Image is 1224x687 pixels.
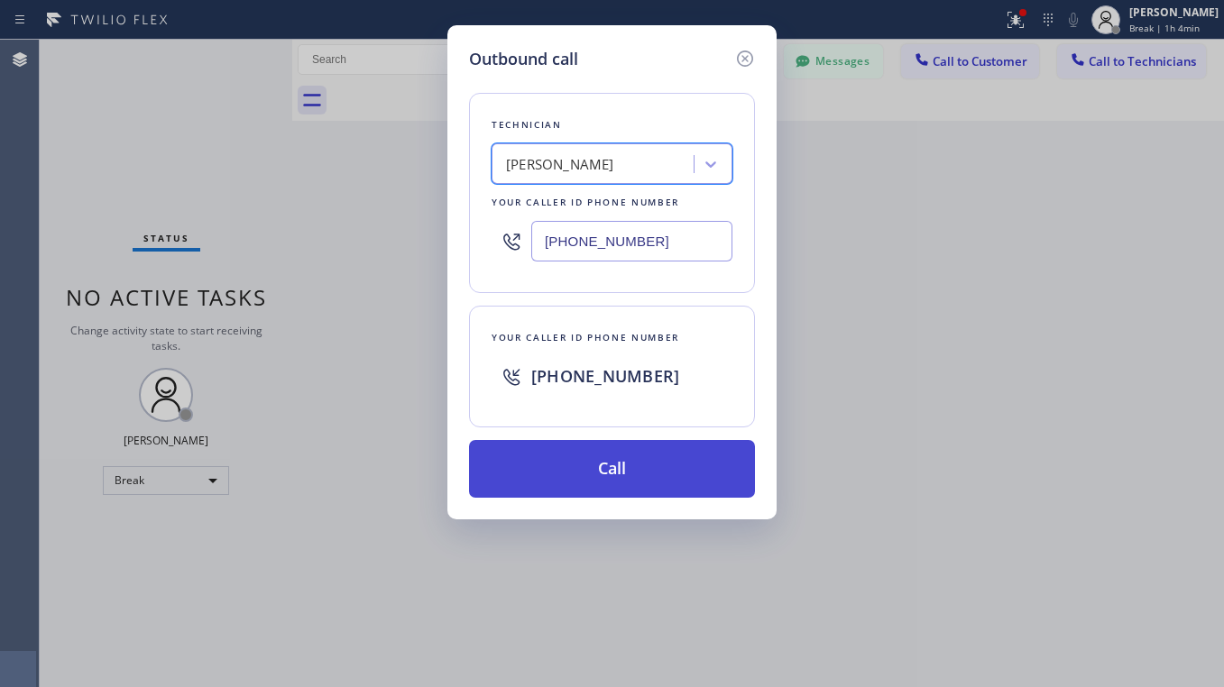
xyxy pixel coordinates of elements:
[492,115,732,134] div: Technician
[506,154,614,175] div: [PERSON_NAME]
[492,328,732,347] div: Your caller id phone number
[531,365,679,387] span: [PHONE_NUMBER]
[469,440,755,498] button: Call
[531,221,732,261] input: (123) 456-7890
[492,193,732,212] div: Your caller id phone number
[469,47,578,71] h5: Outbound call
